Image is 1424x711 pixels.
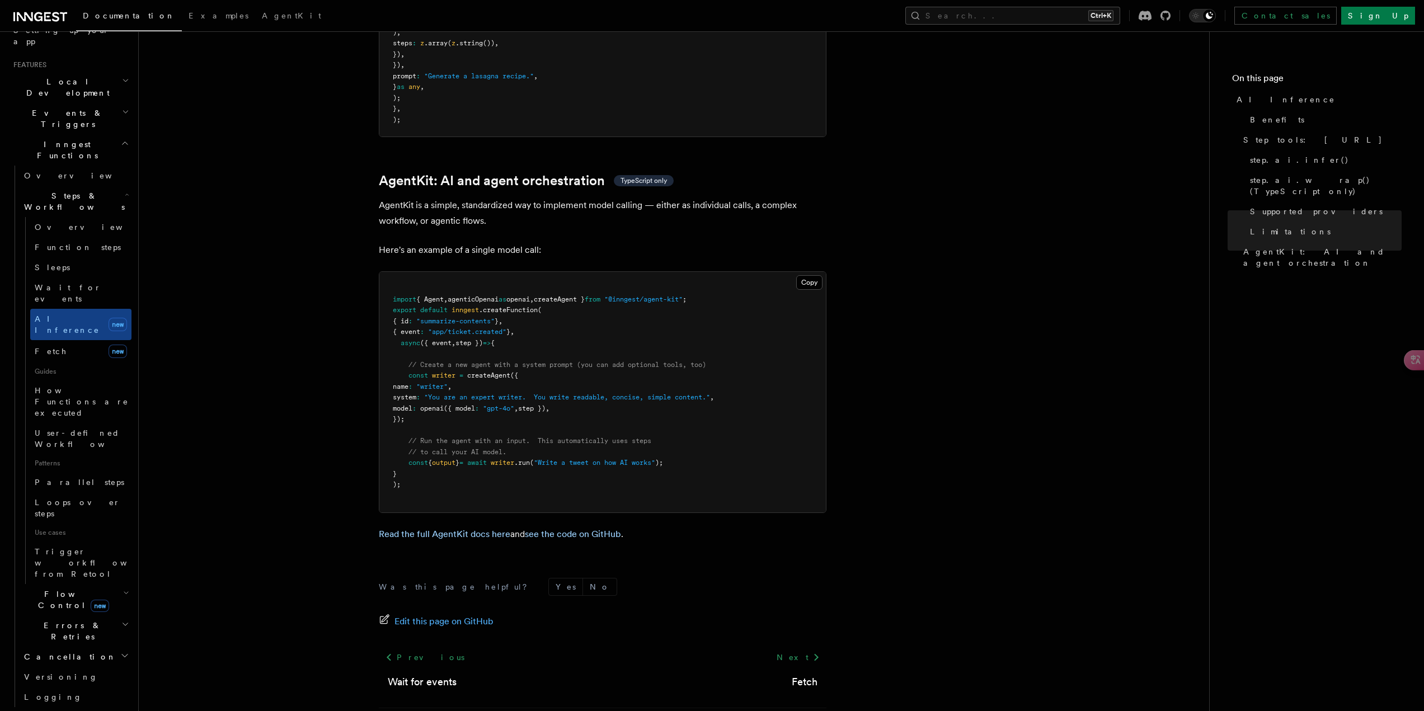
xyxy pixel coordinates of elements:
span: createAgent } [534,295,585,303]
span: ); [393,481,401,488]
span: : [412,39,416,47]
span: Logging [24,693,82,701]
span: ()) [483,39,495,47]
span: from [585,295,600,303]
a: Logging [20,687,131,707]
button: Toggle dark mode [1189,9,1216,22]
button: No [583,578,617,595]
span: Overview [24,171,139,180]
span: , [510,328,514,336]
span: }) [393,61,401,69]
span: : [475,404,479,412]
span: , [710,393,714,401]
span: prompt [393,72,416,80]
span: ); [393,116,401,124]
span: TypeScript only [621,176,667,185]
a: Wait for events [388,674,457,690]
span: Loops over steps [35,498,120,518]
span: Guides [30,362,131,380]
button: Search...Ctrl+K [905,7,1120,25]
span: = [459,371,463,379]
span: writer [432,371,455,379]
span: , [444,295,448,303]
a: AI Inference [1232,90,1402,110]
span: "gpt-4o" [483,404,514,412]
a: Benefits [1246,110,1402,130]
span: .string [455,39,483,47]
a: Setting up your app [9,20,131,51]
span: new [91,600,109,612]
a: AgentKit: AI and agent orchestrationTypeScript only [379,173,674,189]
div: Steps & Workflows [20,217,131,584]
span: , [401,61,405,69]
span: any [408,83,420,91]
span: openai [506,295,530,303]
a: Read the full AgentKit docs here [379,529,510,539]
h4: On this page [1232,72,1402,90]
span: const [408,371,428,379]
span: Versioning [24,672,98,681]
a: step.ai.wrap() (TypeScript only) [1246,170,1402,201]
span: } [455,459,459,467]
span: Errors & Retries [20,620,121,642]
button: Flow Controlnew [20,584,131,615]
span: step }) [455,339,483,347]
span: "Generate a lasagna recipe." [424,72,534,80]
span: : [412,404,416,412]
span: ( [448,39,452,47]
span: { Agent [416,295,444,303]
span: ({ [510,371,518,379]
a: Overview [20,166,131,186]
span: step.ai.wrap() (TypeScript only) [1250,175,1402,197]
a: Contact sales [1234,7,1337,25]
span: , [448,383,452,390]
a: step.ai.infer() [1246,150,1402,170]
button: Steps & Workflows [20,186,131,217]
span: Events & Triggers [9,107,122,130]
span: name [393,383,408,390]
span: const [408,459,428,467]
a: Documentation [76,3,182,31]
span: default [420,306,448,314]
button: Local Development [9,72,131,103]
span: output [432,459,455,467]
span: .array [424,39,448,47]
span: async [401,339,420,347]
span: } [393,83,397,91]
span: ) [393,29,397,36]
span: new [109,345,127,358]
span: ; [683,295,687,303]
a: Previous [379,647,471,667]
span: "app/ticket.created" [428,328,506,336]
a: Step tools: [URL] [1239,130,1402,150]
a: Next [770,647,826,667]
span: await [467,459,487,467]
span: : [408,383,412,390]
span: , [499,317,502,325]
span: } [506,328,510,336]
button: Inngest Functions [9,134,131,166]
a: AgentKit: AI and agent orchestration [1239,242,1402,273]
span: User-defined Workflows [35,429,135,449]
a: Trigger workflows from Retool [30,542,131,584]
span: Documentation [83,11,175,20]
p: Was this page helpful? [379,581,535,592]
span: Use cases [30,524,131,542]
a: Sign Up [1341,7,1415,25]
span: import [393,295,416,303]
a: AI Inferencenew [30,309,131,340]
a: see the code on GitHub [525,529,621,539]
span: Inngest Functions [9,139,121,161]
a: Edit this page on GitHub [379,614,494,629]
a: Examples [182,3,255,30]
button: Cancellation [20,647,131,667]
span: "You are an expert writer. You write readable, concise, simple content." [424,393,710,401]
button: Errors & Retries [20,615,131,647]
span: z [452,39,455,47]
span: // Create a new agent with a system prompt (you can add optional tools, too) [408,361,706,369]
span: : [408,317,412,325]
span: ); [393,94,401,102]
span: Benefits [1250,114,1304,125]
a: User-defined Workflows [30,423,131,454]
a: AgentKit [255,3,328,30]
